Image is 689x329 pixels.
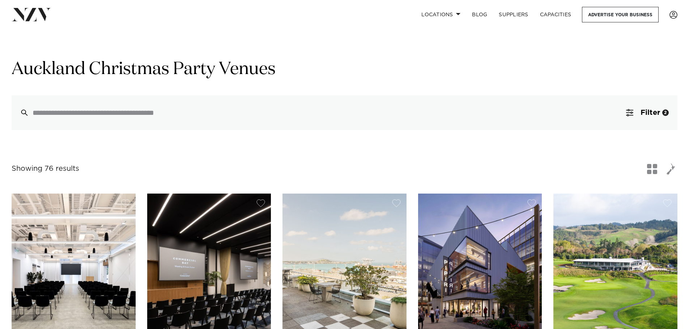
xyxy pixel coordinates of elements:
a: Locations [416,7,466,22]
button: Filter2 [617,95,677,130]
div: 2 [662,109,669,116]
img: nzv-logo.png [12,8,51,21]
span: Filter [641,109,660,116]
a: Capacities [534,7,577,22]
a: SUPPLIERS [493,7,534,22]
h1: Auckland Christmas Party Venues [12,58,677,81]
a: BLOG [466,7,493,22]
div: Showing 76 results [12,163,79,174]
a: Advertise your business [582,7,659,22]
